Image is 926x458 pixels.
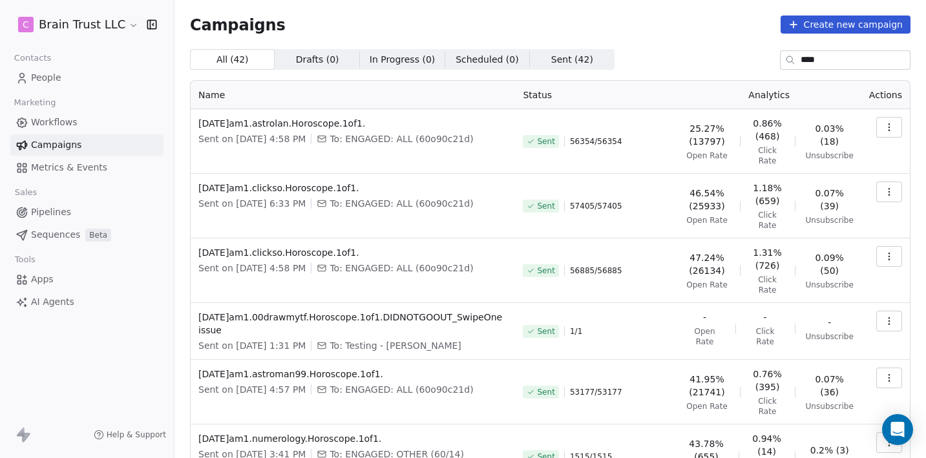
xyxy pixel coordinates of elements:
[551,53,593,67] span: Sent ( 42 )
[16,14,138,36] button: CBrain Trust LLC
[677,81,861,109] th: Analytics
[537,136,554,147] span: Sent
[684,326,724,347] span: Open Rate
[806,251,854,277] span: 0.09% (50)
[806,187,854,213] span: 0.07% (39)
[806,151,854,161] span: Unsubscribe
[10,202,163,223] a: Pipelines
[537,326,554,337] span: Sent
[198,132,306,145] span: Sent on [DATE] 4:58 PM
[686,151,728,161] span: Open Rate
[684,251,729,277] span: 47.24% (26134)
[198,383,306,396] span: Sent on [DATE] 4:57 PM
[31,161,107,174] span: Metrics & Events
[570,136,622,147] span: 56354 / 56354
[684,122,729,148] span: 25.27% (13797)
[684,187,729,213] span: 46.54% (25933)
[750,396,784,417] span: Click Rate
[806,215,854,225] span: Unsubscribe
[537,265,554,276] span: Sent
[8,48,57,68] span: Contacts
[198,262,306,275] span: Sent on [DATE] 4:58 PM
[882,414,913,445] div: Open Intercom Messenger
[190,16,286,34] span: Campaigns
[749,432,784,458] span: 0.94% (14)
[703,311,706,324] span: -
[570,201,622,211] span: 57405 / 57405
[198,197,306,210] span: Sent on [DATE] 6:33 PM
[806,280,854,290] span: Unsubscribe
[198,182,507,194] span: [DATE]am1.clickso.Horoscope.1of1.
[456,53,519,67] span: Scheduled ( 0 )
[684,373,729,399] span: 41.95% (21741)
[537,387,554,397] span: Sent
[198,368,507,380] span: [DATE]am1.astroman99.Horoscope.1of1.
[570,265,622,276] span: 56885 / 56885
[750,368,784,393] span: 0.76% (395)
[806,331,854,342] span: Unsubscribe
[31,205,71,219] span: Pipelines
[764,311,767,324] span: -
[85,229,111,242] span: Beta
[31,116,78,129] span: Workflows
[330,262,473,275] span: To: ENGAGED: ALL (60o90c21d)
[10,224,163,245] a: SequencesBeta
[686,401,728,411] span: Open Rate
[750,246,784,272] span: 1.31% (726)
[39,16,125,33] span: Brain Trust LLC
[806,122,854,148] span: 0.03% (18)
[198,339,306,352] span: Sent on [DATE] 1:31 PM
[750,275,784,295] span: Click Rate
[806,373,854,399] span: 0.07% (36)
[861,81,910,109] th: Actions
[750,145,784,166] span: Click Rate
[31,273,54,286] span: Apps
[23,18,29,31] span: C
[828,316,831,329] span: -
[515,81,677,109] th: Status
[537,201,554,211] span: Sent
[370,53,436,67] span: In Progress ( 0 )
[10,112,163,133] a: Workflows
[686,280,728,290] span: Open Rate
[31,138,81,152] span: Campaigns
[9,250,41,269] span: Tools
[10,67,163,88] a: People
[31,228,80,242] span: Sequences
[781,16,910,34] button: Create new campaign
[806,401,854,411] span: Unsubscribe
[191,81,515,109] th: Name
[330,383,473,396] span: To: ENGAGED: ALL (60o90c21d)
[750,210,784,231] span: Click Rate
[198,311,507,337] span: [DATE]am1.00drawmytf.Horoscope.1of1.DIDNOTGOOUT_SwipeOne issue
[330,132,473,145] span: To: ENGAGED: ALL (60o90c21d)
[107,430,166,440] span: Help & Support
[810,444,849,457] span: 0.2% (3)
[198,117,507,130] span: [DATE]am1.astrolan.Horoscope.1of1.
[330,339,461,352] span: To: Testing - Angie
[31,295,74,309] span: AI Agents
[9,183,43,202] span: Sales
[8,93,61,112] span: Marketing
[10,134,163,156] a: Campaigns
[198,246,507,259] span: [DATE]am1.clickso.Horoscope.1of1.
[750,117,784,143] span: 0.86% (468)
[570,326,582,337] span: 1 / 1
[31,71,61,85] span: People
[570,387,622,397] span: 53177 / 53177
[10,157,163,178] a: Metrics & Events
[746,326,784,347] span: Click Rate
[10,291,163,313] a: AI Agents
[94,430,166,440] a: Help & Support
[10,269,163,290] a: Apps
[296,53,339,67] span: Drafts ( 0 )
[330,197,473,210] span: To: ENGAGED: ALL (60o90c21d)
[750,182,784,207] span: 1.18% (659)
[198,432,507,445] span: [DATE]am1.numerology.Horoscope.1of1.
[686,215,728,225] span: Open Rate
